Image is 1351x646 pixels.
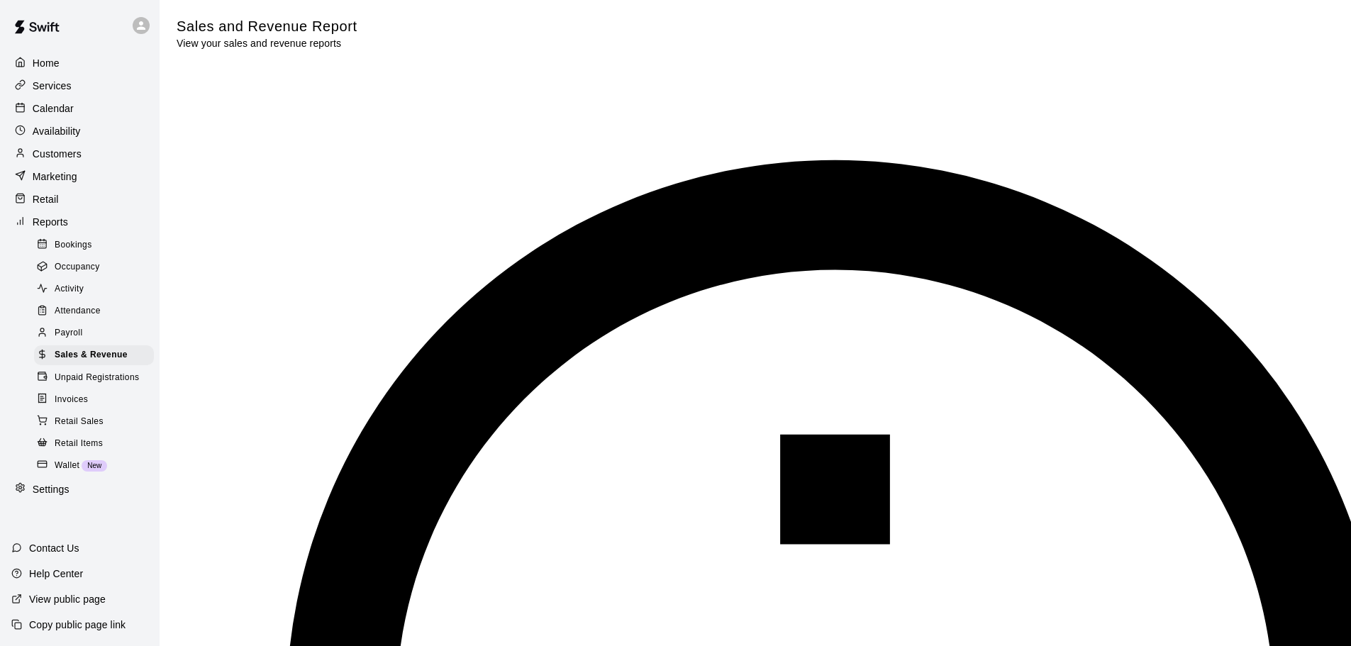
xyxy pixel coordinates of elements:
[34,368,154,388] div: Unpaid Registrations
[11,211,148,233] a: Reports
[55,282,84,296] span: Activity
[29,618,126,632] p: Copy public page link
[55,326,82,340] span: Payroll
[34,345,160,367] a: Sales & Revenue
[55,304,101,318] span: Attendance
[34,390,154,410] div: Invoices
[55,371,139,385] span: Unpaid Registrations
[177,17,357,36] h5: Sales and Revenue Report
[34,301,160,323] a: Attendance
[33,147,82,161] p: Customers
[34,389,160,411] a: Invoices
[34,279,154,299] div: Activity
[33,215,68,229] p: Reports
[11,479,148,500] a: Settings
[34,433,160,455] a: Retail Items
[34,345,154,365] div: Sales & Revenue
[33,79,72,93] p: Services
[55,348,128,362] span: Sales & Revenue
[11,52,148,74] a: Home
[55,415,104,429] span: Retail Sales
[34,279,160,301] a: Activity
[29,592,106,606] p: View public page
[34,455,160,477] a: WalletNew
[55,459,79,473] span: Wallet
[11,143,148,165] a: Customers
[34,412,154,432] div: Retail Sales
[34,235,154,255] div: Bookings
[33,169,77,184] p: Marketing
[33,482,70,496] p: Settings
[34,257,154,277] div: Occupancy
[34,323,160,345] a: Payroll
[29,567,83,581] p: Help Center
[34,301,154,321] div: Attendance
[55,260,100,274] span: Occupancy
[34,323,154,343] div: Payroll
[34,434,154,454] div: Retail Items
[34,367,160,389] a: Unpaid Registrations
[33,101,74,116] p: Calendar
[34,456,154,476] div: WalletNew
[33,56,60,70] p: Home
[82,462,107,469] span: New
[55,437,103,451] span: Retail Items
[34,234,160,256] a: Bookings
[33,192,59,206] p: Retail
[33,124,81,138] p: Availability
[55,238,92,252] span: Bookings
[34,256,160,278] a: Occupancy
[29,541,79,555] p: Contact Us
[11,166,148,187] a: Marketing
[55,393,88,407] span: Invoices
[177,36,357,50] p: View your sales and revenue reports
[11,75,148,96] a: Services
[11,98,148,119] a: Calendar
[34,411,160,433] a: Retail Sales
[11,121,148,142] a: Availability
[11,189,148,210] a: Retail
